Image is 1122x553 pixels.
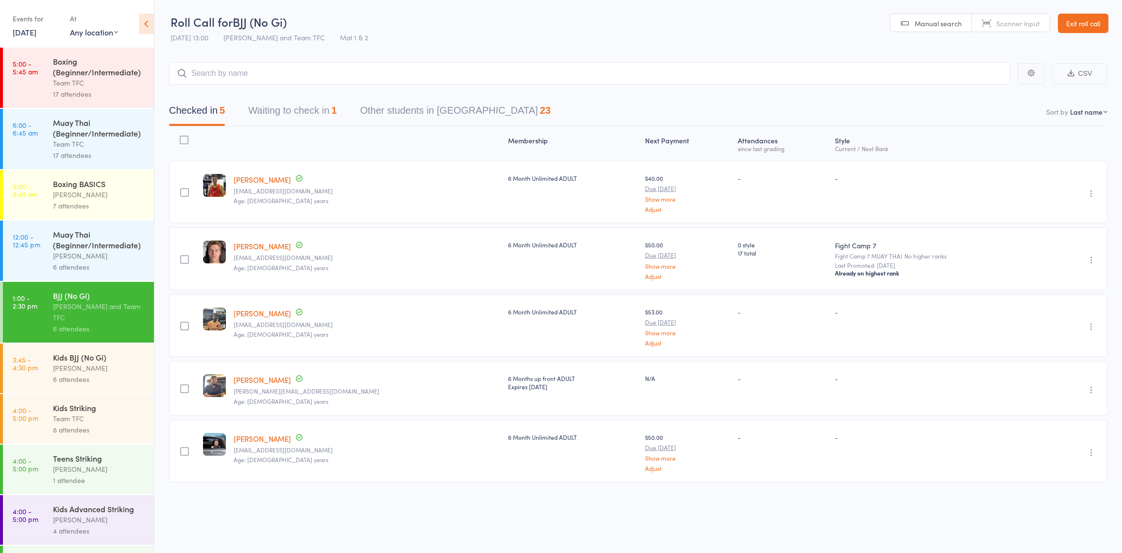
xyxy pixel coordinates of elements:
[340,33,368,42] span: Mat 1 & 2
[53,261,146,273] div: 6 attendees
[1052,63,1107,84] button: CSV
[645,433,730,471] div: $50.00
[641,131,734,156] div: Next Payment
[3,109,154,169] a: 6:00 -6:45 amMuay Thai (Beginner/Intermediate)Team TFC17 attendees
[3,394,154,444] a: 4:00 -5:00 pmKids StrikingTeam TFC8 attendees
[13,121,38,137] time: 6:00 - 6:45 am
[835,269,1040,277] div: Already on highest rank
[3,495,154,545] a: 4:00 -5:00 pmKids Advanced Striking[PERSON_NAME]4 attendees
[234,330,328,338] span: Age: [DEMOGRAPHIC_DATA] years
[734,131,831,156] div: Atten­dances
[360,100,550,126] button: Other students in [GEOGRAPHIC_DATA]23
[53,138,146,150] div: Team TFC
[234,375,291,385] a: [PERSON_NAME]
[53,525,146,536] div: 4 attendees
[738,174,827,182] div: -
[645,374,730,382] div: N/A
[220,105,225,116] div: 5
[645,263,730,269] a: Show more
[508,382,637,391] div: Expires [DATE]
[53,503,146,514] div: Kids Advanced Striking
[234,433,291,444] a: [PERSON_NAME]
[234,447,500,453] small: Brycesmit777@gmail.com
[645,196,730,202] a: Show more
[738,249,827,257] span: 17 total
[53,323,146,334] div: 6 attendees
[835,253,1040,259] div: Fight Camp 7 MUAY THAI
[13,27,36,37] a: [DATE]
[53,77,146,88] div: Team TFC
[203,374,226,397] img: image1707374748.png
[508,374,637,391] div: 6 Months up front ADULT
[13,507,38,523] time: 4:00 - 5:00 pm
[53,464,146,475] div: [PERSON_NAME]
[3,48,154,108] a: 5:00 -5:45 amBoxing (Beginner/Intermediate)Team TFC17 attendees
[504,131,641,156] div: Membership
[645,273,730,279] a: Adjust
[645,206,730,212] a: Adjust
[645,185,730,192] small: Due [DATE]
[540,105,550,116] div: 23
[738,374,827,382] div: -
[835,433,1040,441] div: -
[53,475,146,486] div: 1 attendee
[3,344,154,393] a: 3:45 -4:30 pmKids BJJ (No Gi)[PERSON_NAME]6 attendees
[1046,107,1068,117] label: Sort by
[738,145,827,152] div: since last grading
[13,182,38,198] time: 9:00 - 9:45 am
[53,453,146,464] div: Teens Striking
[331,105,337,116] div: 1
[831,131,1044,156] div: Style
[53,514,146,525] div: [PERSON_NAME]
[234,308,291,318] a: [PERSON_NAME]
[508,308,637,316] div: 6 Month Unlimited ADULT
[1070,107,1103,117] div: Last name
[835,241,1040,250] div: Fight Camp 7
[13,457,38,472] time: 4:00 - 5:00 pm
[234,321,500,328] small: abdikanii658@gmail.com
[233,14,287,30] span: BJJ (No Gi)
[645,174,730,212] div: $40.00
[645,465,730,471] a: Adjust
[53,178,146,189] div: Boxing BASICS
[738,241,827,249] span: 0 style
[645,308,730,346] div: $53.00
[835,374,1040,382] div: -
[1058,14,1108,33] a: Exit roll call
[234,388,500,395] small: Brad_slack@hotmail.com
[53,424,146,435] div: 8 attendees
[53,189,146,200] div: [PERSON_NAME]
[645,329,730,336] a: Show more
[645,340,730,346] a: Adjust
[203,308,226,330] img: image1754385726.png
[645,241,730,279] div: $50.00
[53,200,146,211] div: 7 attendees
[53,250,146,261] div: [PERSON_NAME]
[234,174,291,185] a: [PERSON_NAME]
[3,445,154,494] a: 4:00 -5:00 pmTeens Striking[PERSON_NAME]1 attendee
[13,356,38,371] time: 3:45 - 4:30 pm
[70,27,118,37] div: Any location
[53,117,146,138] div: Muay Thai (Beginner/Intermediate)
[170,14,233,30] span: Roll Call for
[53,402,146,413] div: Kids Striking
[170,33,208,42] span: [DATE] 13:00
[645,444,730,451] small: Due [DATE]
[203,174,226,197] img: image1714172885.png
[70,11,118,27] div: At
[835,308,1040,316] div: -
[234,196,328,205] span: Age: [DEMOGRAPHIC_DATA] years
[53,290,146,301] div: BJJ (No Gi)
[234,263,328,272] span: Age: [DEMOGRAPHIC_DATA] years
[13,294,37,310] time: 1:00 - 2:30 pm
[13,11,60,27] div: Events for
[508,433,637,441] div: 6 Month Unlimited ADULT
[996,18,1040,28] span: Scanner input
[645,319,730,326] small: Due [DATE]
[835,174,1040,182] div: -
[223,33,325,42] span: [PERSON_NAME] and Team TFC
[234,241,291,251] a: [PERSON_NAME]
[203,241,226,263] img: image1744691761.png
[738,433,827,441] div: -
[203,433,226,456] img: image1734308471.png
